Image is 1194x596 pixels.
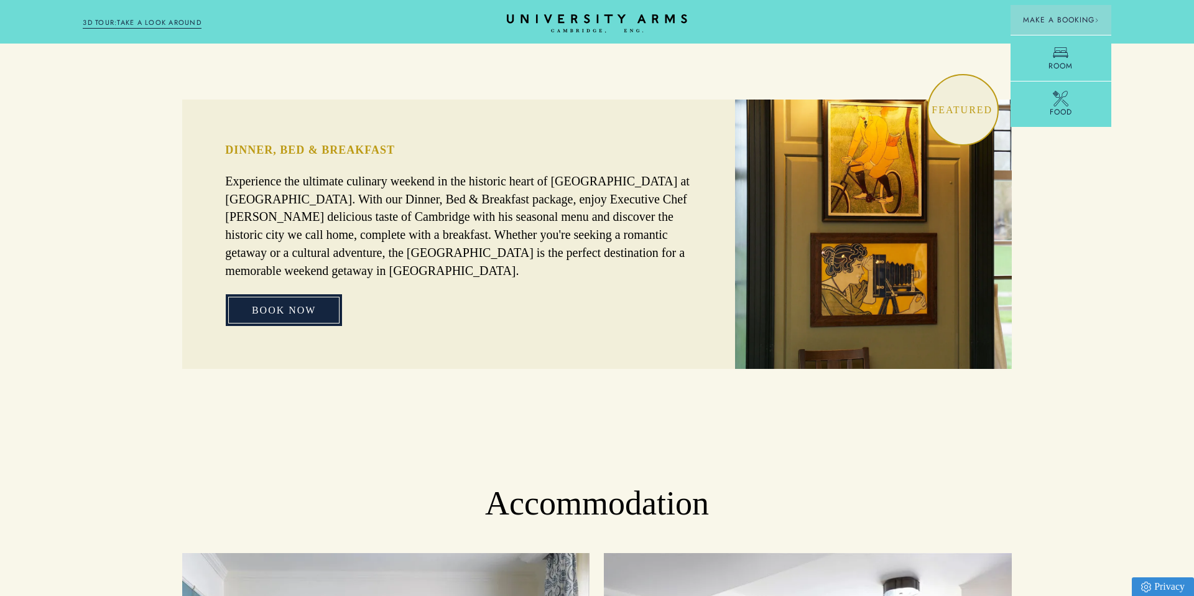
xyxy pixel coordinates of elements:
h3: Dinner, Bed & Breakfast [225,142,692,157]
span: Food [1050,106,1072,118]
span: Make a Booking [1023,14,1099,26]
a: 3D TOUR:TAKE A LOOK AROUND [83,17,201,29]
p: Experience the ultimate culinary weekend in the historic heart of [GEOGRAPHIC_DATA] at [GEOGRAPHI... [225,172,692,280]
p: Featured [927,100,997,120]
a: Book Now [226,294,343,327]
a: Privacy [1132,577,1194,596]
a: Home [507,14,687,34]
img: Arrow icon [1094,18,1099,22]
img: Privacy [1141,582,1151,592]
span: Room [1048,60,1073,72]
a: Food [1011,81,1111,127]
img: image-449043c9a2a90d83dfc9493116fa795315ff2391-2500x1667-jpg [735,100,1011,369]
a: Room [1011,35,1111,81]
button: Make a BookingArrow icon [1011,5,1111,35]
